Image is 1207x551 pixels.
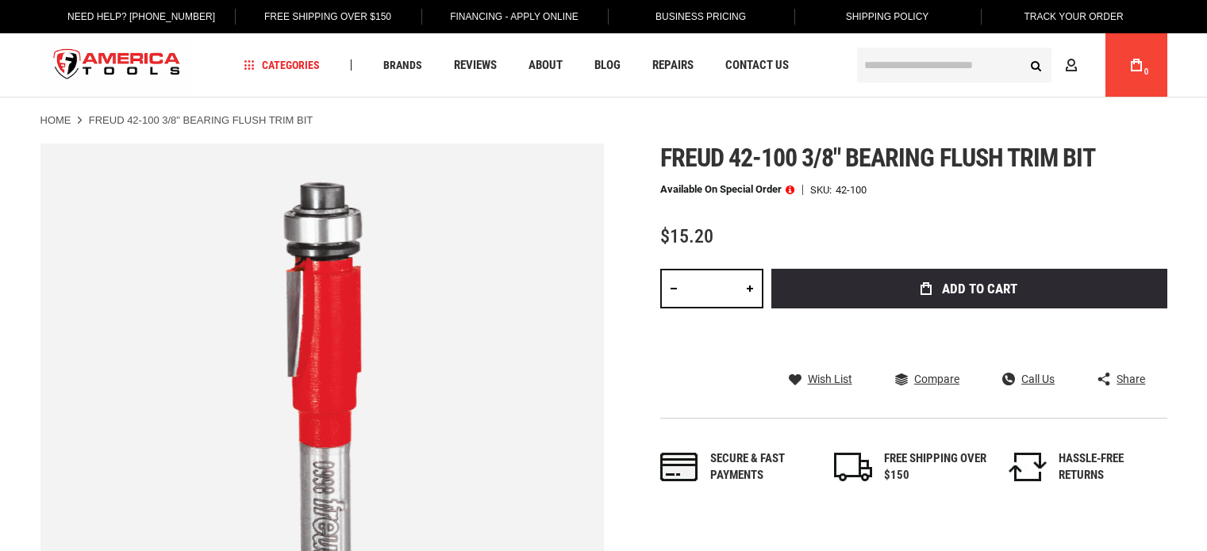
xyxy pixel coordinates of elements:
span: Categories [244,59,320,71]
span: Blog [594,59,621,71]
p: Available on Special Order [660,184,794,195]
span: Brands [383,59,422,71]
span: Compare [914,373,959,385]
a: store logo [40,36,194,95]
a: Compare [895,372,959,386]
span: Reviews [454,59,497,71]
span: Contact Us [725,59,789,71]
button: Search [1021,50,1051,80]
img: America Tools [40,36,194,95]
a: Brands [376,55,429,76]
div: 42-100 [836,185,867,195]
span: Add to Cart [942,282,1017,296]
span: 0 [1144,67,1149,76]
a: Wish List [789,372,852,386]
a: Repairs [645,55,701,76]
span: Wish List [808,373,852,385]
a: About [521,55,570,76]
strong: FREUD 42-100 3/8" BEARING FLUSH TRIM BIT [89,114,313,126]
span: Repairs [652,59,694,71]
span: Shipping Policy [846,11,929,22]
span: $15.20 [660,225,713,247]
div: FREE SHIPPING OVER $150 [884,450,987,484]
div: Secure & fast payments [710,450,813,484]
a: Reviews [447,55,504,76]
a: Home [40,113,71,128]
a: 0 [1121,33,1151,97]
span: Freud 42-100 3/8" bearing flush trim bit [660,143,1096,173]
a: Call Us [1002,372,1055,386]
span: About [529,59,563,71]
button: Add to Cart [771,269,1167,308]
strong: SKU [810,185,836,195]
img: payments [660,453,698,481]
img: shipping [834,453,872,481]
div: HASSLE-FREE RETURNS [1059,450,1162,484]
span: Share [1117,373,1145,385]
img: returns [1009,453,1047,481]
span: Call Us [1021,373,1055,385]
a: Blog [587,55,628,76]
a: Contact Us [718,55,796,76]
a: Categories [236,55,327,76]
